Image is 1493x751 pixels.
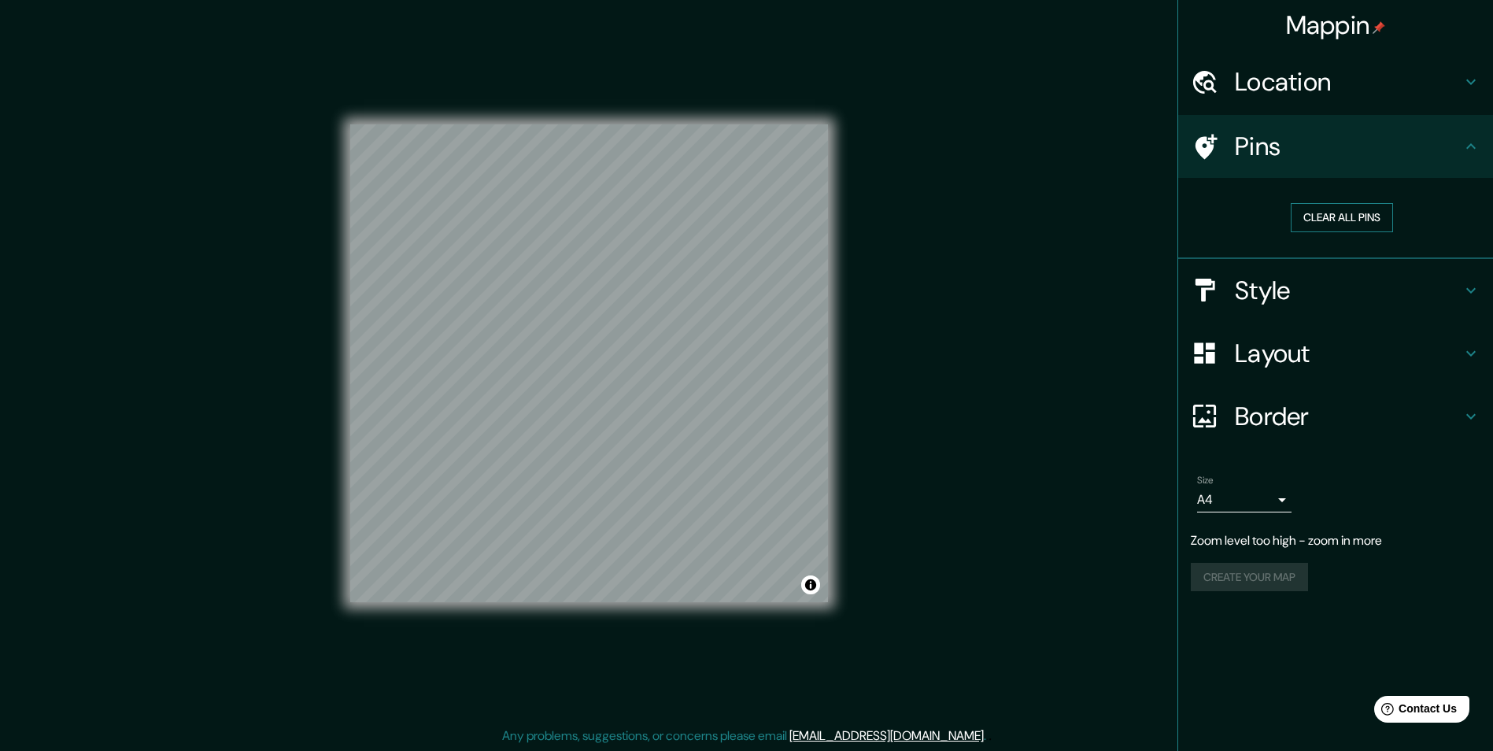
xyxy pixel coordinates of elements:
button: Clear all pins [1291,203,1393,232]
h4: Border [1235,401,1462,432]
iframe: Help widget launcher [1353,690,1476,734]
canvas: Map [350,124,828,602]
div: . [986,727,989,745]
div: A4 [1197,487,1292,512]
h4: Layout [1235,338,1462,369]
div: . [989,727,992,745]
div: Layout [1178,322,1493,385]
button: Toggle attribution [801,575,820,594]
div: Location [1178,50,1493,113]
img: pin-icon.png [1373,21,1385,34]
div: Style [1178,259,1493,322]
h4: Style [1235,275,1462,306]
p: Zoom level too high - zoom in more [1191,531,1480,550]
h4: Mappin [1286,9,1386,41]
a: [EMAIL_ADDRESS][DOMAIN_NAME] [789,727,984,744]
h4: Location [1235,66,1462,98]
div: Border [1178,385,1493,448]
p: Any problems, suggestions, or concerns please email . [502,727,986,745]
h4: Pins [1235,131,1462,162]
div: Pins [1178,115,1493,178]
label: Size [1197,473,1214,486]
